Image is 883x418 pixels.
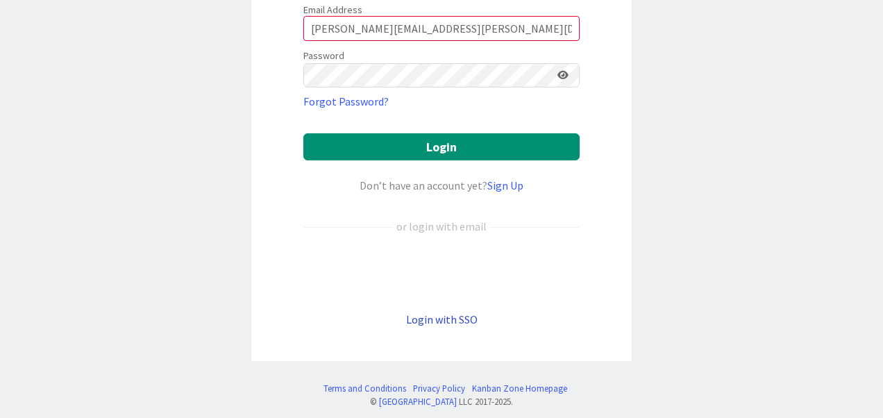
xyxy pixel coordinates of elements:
[472,382,567,395] a: Kanban Zone Homepage
[487,178,523,192] a: Sign Up
[296,258,587,288] iframe: Sign in with Google Button
[323,382,406,395] a: Terms and Conditions
[303,177,580,194] div: Don’t have an account yet?
[413,382,465,395] a: Privacy Policy
[317,395,567,408] div: © LLC 2017- 2025 .
[303,3,362,16] label: Email Address
[303,133,580,160] button: Login
[393,218,490,235] div: or login with email
[303,93,389,110] a: Forgot Password?
[379,396,457,407] a: [GEOGRAPHIC_DATA]
[406,312,478,326] a: Login with SSO
[303,49,344,63] label: Password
